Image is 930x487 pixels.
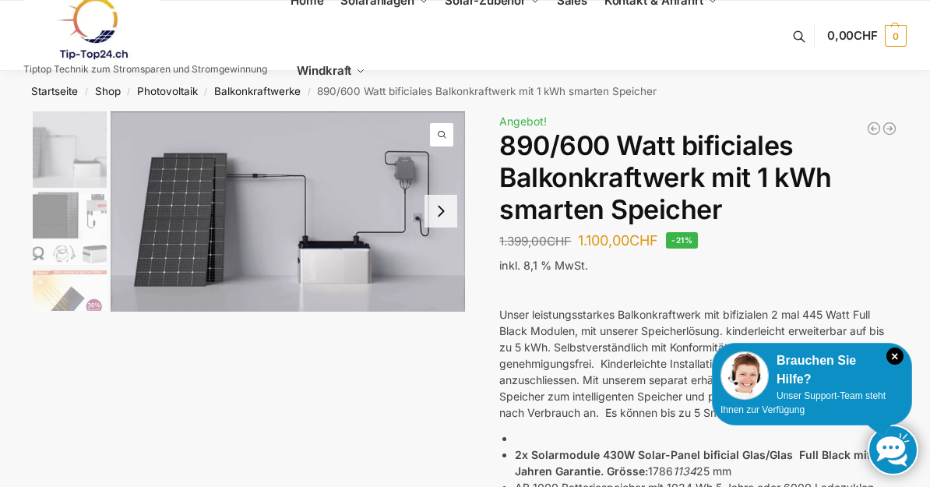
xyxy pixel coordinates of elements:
[214,85,301,97] a: Balkonkraftwerke
[854,28,878,43] span: CHF
[137,85,198,97] a: Photovoltaik
[673,464,696,478] em: 1134
[33,111,107,188] img: ASE 1000 Batteriespeicher
[866,121,882,136] a: Balkonkraftwerk 445/860 Erweiterungsmodul
[578,232,658,249] bdi: 1.100,00
[720,351,769,400] img: Customer service
[198,86,214,98] span: /
[720,390,886,415] span: Unser Support-Team steht Ihnen zur Verfügung
[499,130,897,225] h1: 890/600 Watt bificiales Balkonkraftwerk mit 1 kWh smarten Speicher
[95,85,121,97] a: Shop
[547,234,571,249] span: CHF
[121,86,137,98] span: /
[78,86,94,98] span: /
[499,234,571,249] bdi: 1.399,00
[499,115,547,128] span: Angebot!
[33,270,107,344] img: Bificial 30 % mehr Leistung
[499,306,897,421] p: Unser leistungsstarkes Balkonkraftwerk mit bifizialen 2 mal 445 Watt Full Black Modulen, mit unse...
[666,232,698,249] span: -21%
[499,259,588,272] span: inkl. 8,1 % MwSt.
[23,65,267,74] p: Tiptop Technik zum Stromsparen und Stromgewinnung
[31,85,78,97] a: Startseite
[827,28,878,43] span: 0,00
[515,448,888,478] strong: 2x Solarmodule 430W Solar-Panel bificial Glas/Glas Full Black mit 30 Jahren Garantie. Grösse:
[629,232,658,249] span: CHF
[424,195,457,228] button: Next slide
[720,351,904,389] div: Brauchen Sie Hilfe?
[648,464,731,478] span: 1786 25 mm
[827,12,907,59] a: 0,00CHF 0
[885,25,907,47] span: 0
[291,36,372,106] a: Windkraft
[33,192,107,266] img: 860w-mi-1kwh-speicher
[882,121,897,136] a: WiFi Smart Plug für unseren Plug & Play Batteriespeicher
[111,111,465,311] img: ASE 1000 Batteriespeicher
[886,348,904,365] i: Schließen
[111,111,465,311] a: ASE 1000 Batteriespeicher1 3 scaled
[297,63,351,78] span: Windkraft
